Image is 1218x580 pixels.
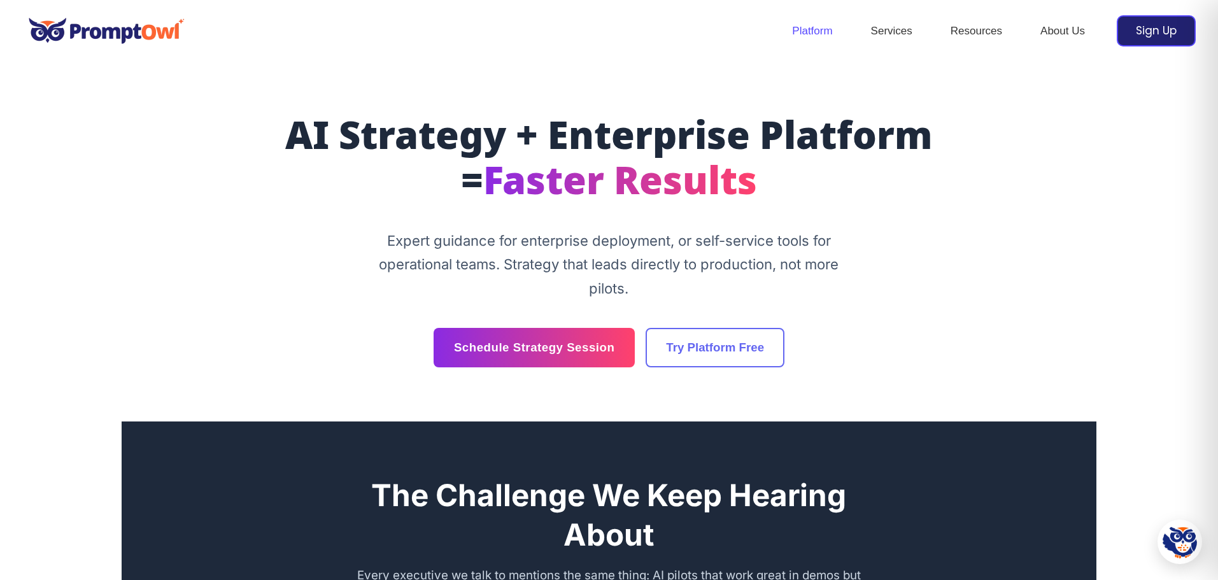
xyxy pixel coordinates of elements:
[1117,15,1196,46] a: Sign Up
[773,9,1104,53] nav: Site Navigation: Header
[370,229,847,301] p: Expert guidance for enterprise deployment, or self-service tools for operational teams. Strategy ...
[852,9,931,53] a: Services
[1021,9,1104,53] a: About Us
[483,159,757,209] span: Faster Results
[434,328,635,367] a: Schedule Strategy Session
[1163,525,1197,559] img: Hootie - PromptOwl AI Assistant
[354,476,863,555] h2: The Challenge We Keep Hearing About
[773,9,851,53] a: Platform
[248,117,969,208] h1: AI Strategy + Enterprise Platform =
[646,328,784,367] a: Try Platform Free
[22,9,191,53] img: promptowl.ai logo
[931,9,1021,53] a: Resources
